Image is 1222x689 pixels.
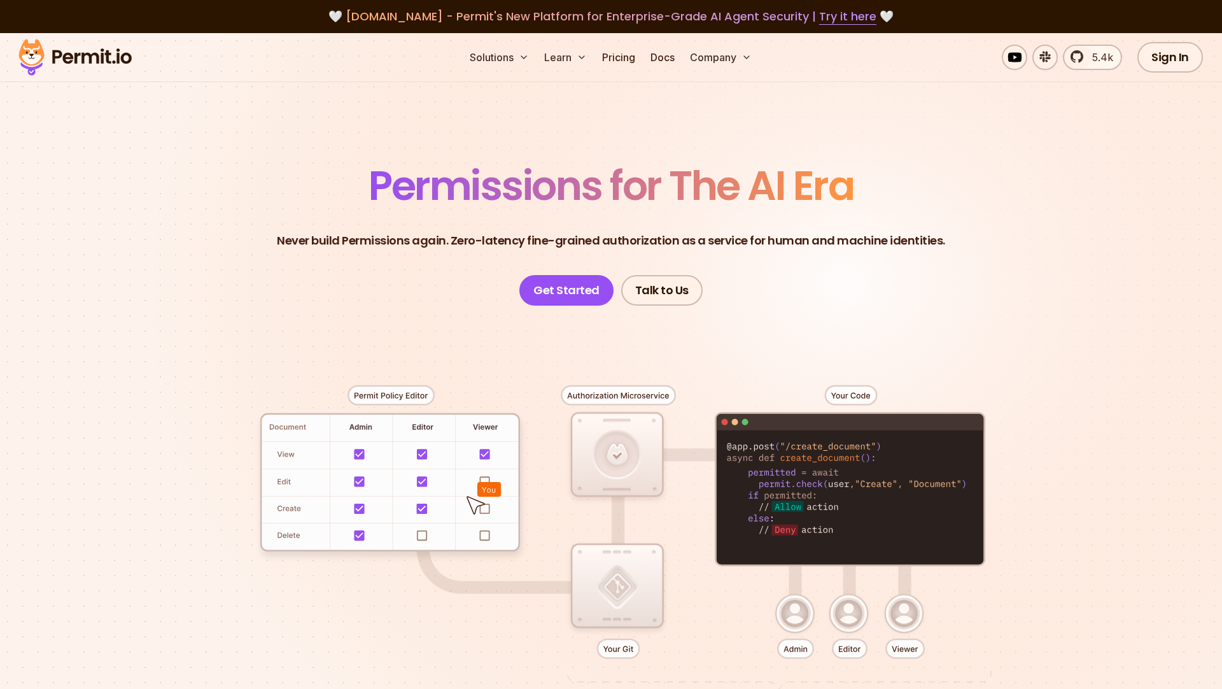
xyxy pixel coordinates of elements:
a: Pricing [597,45,640,70]
a: Get Started [519,275,614,306]
a: Try it here [819,8,876,25]
button: Company [685,45,757,70]
span: Permissions for The AI Era [369,157,853,214]
span: [DOMAIN_NAME] - Permit's New Platform for Enterprise-Grade AI Agent Security | [346,8,876,24]
span: 5.4k [1085,50,1113,65]
button: Solutions [465,45,534,70]
a: Sign In [1137,42,1203,73]
a: Talk to Us [621,275,703,306]
div: 🤍 🤍 [31,8,1191,25]
img: Permit logo [13,36,137,79]
a: Docs [645,45,680,70]
a: 5.4k [1063,45,1122,70]
button: Learn [539,45,592,70]
p: Never build Permissions again. Zero-latency fine-grained authorization as a service for human and... [277,232,945,250]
